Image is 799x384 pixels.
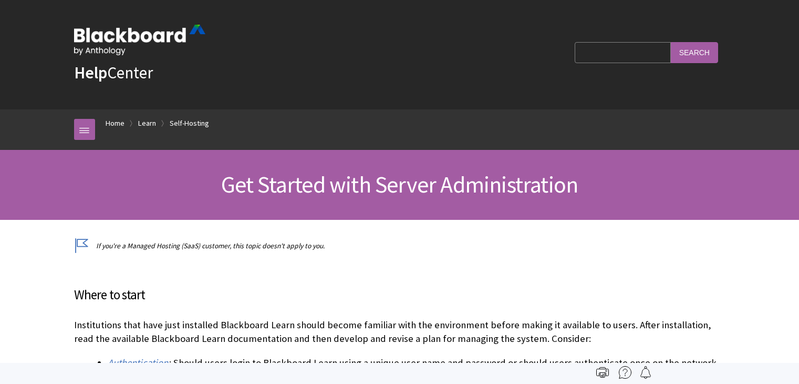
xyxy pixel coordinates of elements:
[74,241,725,251] p: If you're a Managed Hosting (SaaS) customer, this topic doesn't apply to you.
[671,42,718,63] input: Search
[74,62,107,83] strong: Help
[106,117,124,130] a: Home
[74,62,153,83] a: HelpCenter
[74,285,725,305] h3: Where to start
[108,357,168,369] span: Authentication
[619,366,631,379] img: More help
[74,25,205,55] img: Blackboard by Anthology
[221,170,578,199] span: Get Started with Server Administration
[108,357,169,369] a: Authentication
[170,117,209,130] a: Self-Hosting
[138,117,156,130] a: Learn
[74,318,725,346] p: Institutions that have just installed Blackboard Learn should become familiar with the environmen...
[596,366,609,379] img: Print
[639,366,652,379] img: Follow this page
